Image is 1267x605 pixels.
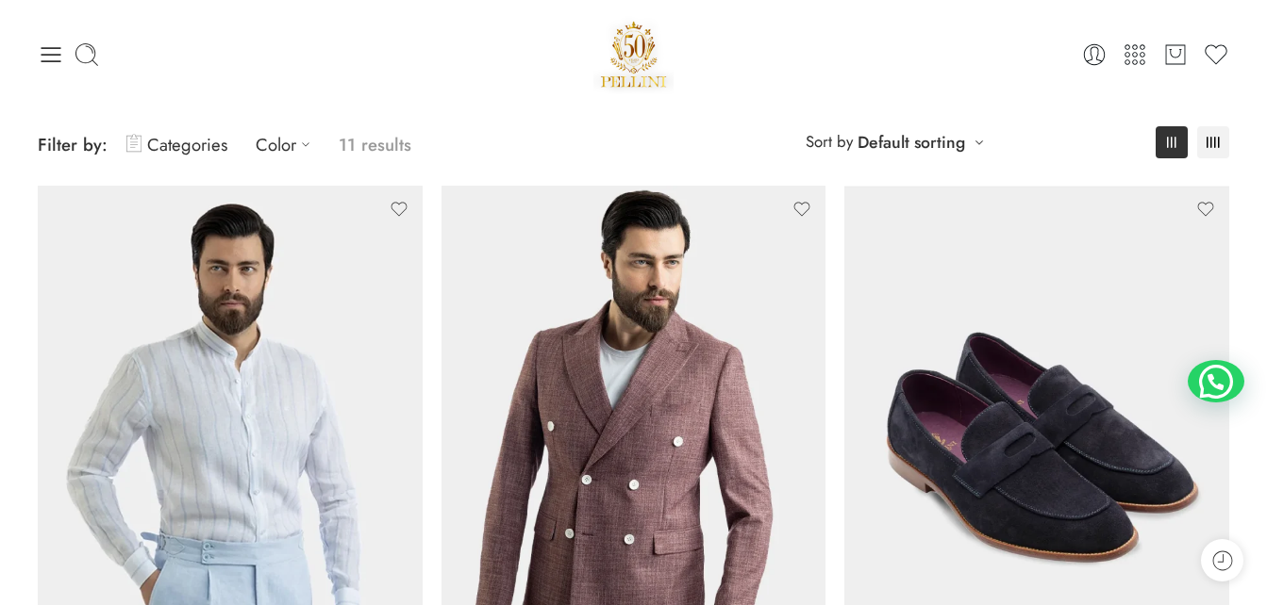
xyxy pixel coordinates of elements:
[1203,41,1229,68] a: Wishlist
[1081,41,1108,68] a: Login / Register
[38,132,108,157] span: Filter by:
[858,129,965,155] a: Default sorting
[1162,41,1189,68] a: Cart
[126,123,227,167] a: Categories
[339,123,411,167] p: 11 results
[806,126,853,157] span: Sort by
[593,14,675,94] a: Pellini -
[256,123,320,167] a: Color
[593,14,675,94] img: Pellini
